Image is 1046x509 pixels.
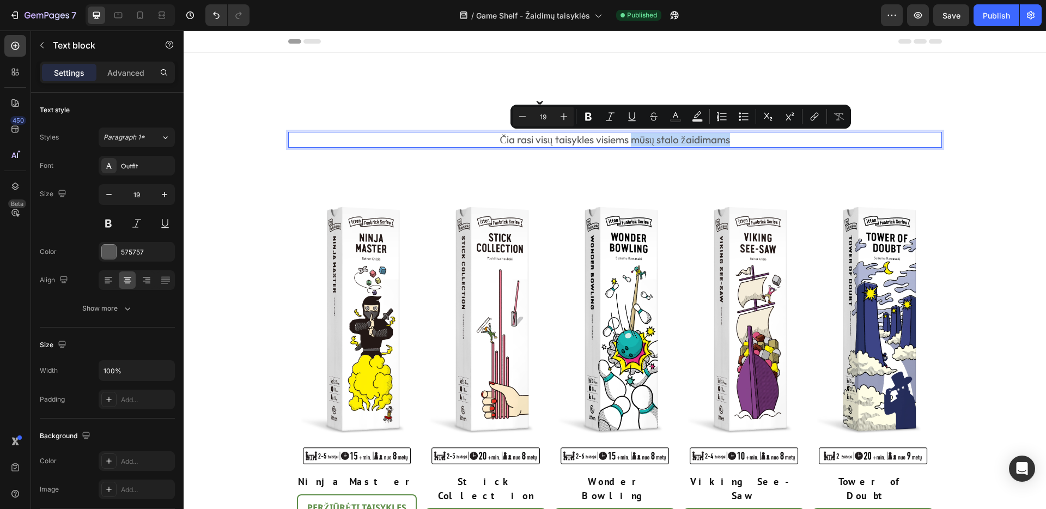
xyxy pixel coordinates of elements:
[629,169,750,439] img: gempages_578755367756891017-1181b1f1-6ad5-474e-8182-4bf1b775f26b.jpg
[71,9,76,22] p: 7
[121,485,172,495] div: Add...
[40,187,69,202] div: Size
[371,477,491,504] a: PERŽIŪRĖTi TAISYKLES
[40,161,53,171] div: Font
[82,303,133,314] div: Show more
[40,484,59,494] div: Image
[99,361,174,380] input: Auto
[630,444,749,471] p: Tower of Doubt
[121,247,172,257] div: 575757
[510,105,851,129] div: Editor contextual toolbar
[184,31,1046,509] iframe: Design area
[242,477,362,504] a: PERŽIŪRĖTi TAISYKLES
[1009,456,1035,482] div: Open Intercom Messenger
[40,366,58,375] div: Width
[40,395,65,404] div: Padding
[121,457,172,466] div: Add...
[942,11,960,20] span: Save
[40,456,57,466] div: Color
[629,477,750,504] a: PERŽIŪRĖTi TAISYKLES
[40,247,57,257] div: Color
[40,105,70,115] div: Text style
[53,39,145,52] p: Text block
[372,444,490,471] p: Wonder Bowling
[104,132,145,142] span: Paragraph 1*
[113,464,234,490] a: PERŽIŪRĖTi TAISYKLES
[99,128,175,147] button: Paragraph 1*
[983,10,1010,21] div: Publish
[500,477,621,504] a: PERŽIŪRĖTi TAISYKLES
[476,10,590,21] span: Game Shelf - Žaidimų taisyklės
[54,67,84,78] p: Settings
[124,470,222,483] p: PERŽIŪRĖTi TAISYKLES
[243,444,361,471] p: Stick Collection
[471,10,474,21] span: /
[627,10,657,20] span: Published
[500,169,621,439] img: gempages_578755367756891017-251ce0b9-7008-4dc3-a33f-de3fd459e65a.jpg
[974,4,1019,26] button: Publish
[121,395,172,405] div: Add...
[10,116,26,125] div: 450
[40,132,59,142] div: Styles
[107,67,144,78] p: Advanced
[242,169,362,439] img: gempages_578755367756891017-3ec21e98-9072-4588-bb8c-eb01b314b82b.jpg
[205,4,250,26] div: Undo/Redo
[501,444,619,471] p: Viking See-Saw
[40,273,70,288] div: Align
[40,429,93,444] div: Background
[8,199,26,208] div: Beta
[4,4,81,26] button: 7
[121,161,172,171] div: Outfit
[40,338,69,353] div: Size
[371,169,491,439] img: gempages_578755367756891017-5bf2d581-ecec-4cfe-b341-0cd1d9db57c4.jpg
[933,4,969,26] button: Save
[40,299,175,318] button: Show more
